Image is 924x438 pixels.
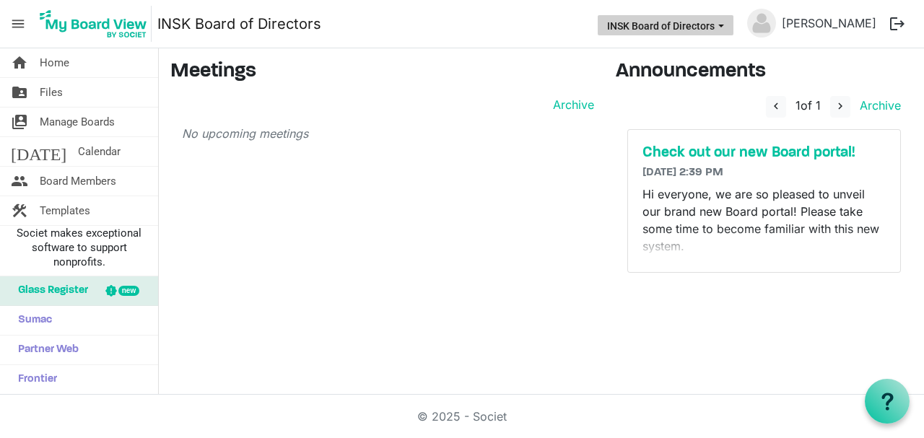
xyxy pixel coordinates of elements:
[547,96,594,113] a: Archive
[747,9,776,38] img: no-profile-picture.svg
[854,98,901,113] a: Archive
[616,60,912,84] h3: Announcements
[118,286,139,296] div: new
[11,365,57,394] span: Frontier
[598,15,733,35] button: INSK Board of Directors dropdownbutton
[642,185,886,255] p: Hi everyone, we are so pleased to unveil our brand new Board portal! Please take some time to bec...
[882,9,912,39] button: logout
[11,108,28,136] span: switch_account
[830,96,850,118] button: navigate_next
[40,167,116,196] span: Board Members
[770,100,783,113] span: navigate_before
[642,144,886,162] a: Check out our new Board portal!
[11,48,28,77] span: home
[182,125,594,142] p: No upcoming meetings
[35,6,152,42] img: My Board View Logo
[11,196,28,225] span: construction
[834,100,847,113] span: navigate_next
[11,167,28,196] span: people
[4,10,32,38] span: menu
[40,78,63,107] span: Files
[11,306,52,335] span: Sumac
[157,9,321,38] a: INSK Board of Directors
[11,276,88,305] span: Glass Register
[796,98,801,113] span: 1
[11,137,66,166] span: [DATE]
[766,96,786,118] button: navigate_before
[40,108,115,136] span: Manage Boards
[6,226,152,269] span: Societ makes exceptional software to support nonprofits.
[78,137,121,166] span: Calendar
[40,196,90,225] span: Templates
[796,98,821,113] span: of 1
[11,336,79,364] span: Partner Web
[417,409,507,424] a: © 2025 - Societ
[170,60,594,84] h3: Meetings
[642,167,723,178] span: [DATE] 2:39 PM
[35,6,157,42] a: My Board View Logo
[11,78,28,107] span: folder_shared
[40,48,69,77] span: Home
[776,9,882,38] a: [PERSON_NAME]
